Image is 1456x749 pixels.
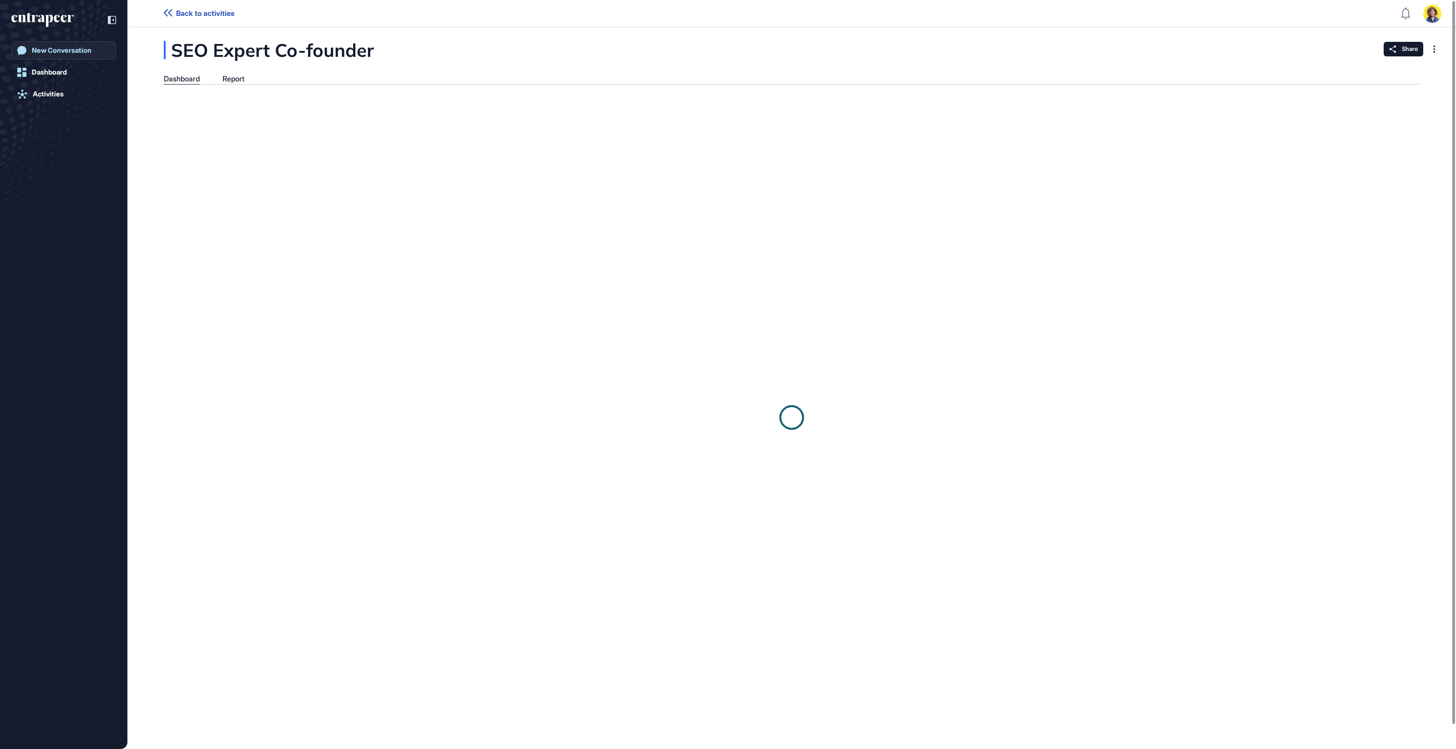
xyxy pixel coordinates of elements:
div: Dashboard [164,75,200,83]
span: Back to activities [176,9,234,18]
div: Report [222,75,244,83]
a: Dashboard [11,63,116,81]
a: New Conversation [11,41,116,60]
div: Dashboard [32,68,67,76]
img: user-avatar [1423,5,1441,23]
div: Activities [33,90,64,98]
span: Share [1402,45,1418,53]
a: Back to activities [164,9,234,18]
div: SEO Expert Co-founder [164,41,465,59]
a: Activities [11,85,116,103]
div: entrapeer-logo [11,13,74,27]
div: New Conversation [32,46,91,55]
